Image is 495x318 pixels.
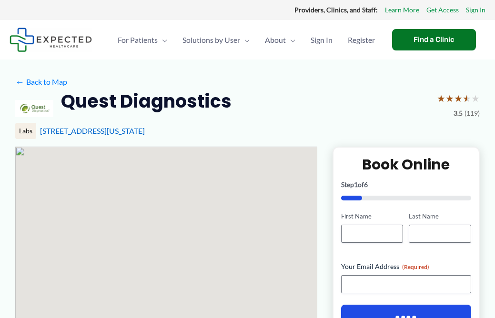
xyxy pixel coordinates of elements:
label: First Name [341,212,403,221]
span: (119) [465,107,480,119]
img: Expected Healthcare Logo - side, dark font, small [10,28,92,52]
div: Labs [15,123,36,139]
h2: Book Online [341,155,471,174]
span: (Required) [402,263,429,270]
a: Get Access [426,4,459,16]
a: For PatientsMenu Toggle [110,23,175,57]
a: Sign In [303,23,340,57]
span: ★ [445,89,454,107]
label: Last Name [409,212,471,221]
span: About [265,23,286,57]
a: [STREET_ADDRESS][US_STATE] [40,126,145,135]
nav: Primary Site Navigation [110,23,383,57]
a: Learn More [385,4,419,16]
span: ★ [463,89,471,107]
h2: Quest Diagnostics [61,89,232,113]
span: 6 [364,180,368,189]
span: 1 [354,180,358,189]
label: Your Email Address [341,262,471,271]
span: ← [15,77,24,86]
a: Register [340,23,383,57]
span: ★ [471,89,480,107]
a: Sign In [466,4,485,16]
a: Solutions by UserMenu Toggle [175,23,257,57]
span: Sign In [311,23,333,57]
a: ←Back to Map [15,75,67,89]
span: Register [348,23,375,57]
strong: Providers, Clinics, and Staff: [294,6,378,14]
span: ★ [437,89,445,107]
span: For Patients [118,23,158,57]
a: Find a Clinic [392,29,476,50]
span: ★ [454,89,463,107]
p: Step of [341,181,471,188]
span: Solutions by User [182,23,240,57]
span: Menu Toggle [286,23,295,57]
span: 3.5 [454,107,463,119]
a: AboutMenu Toggle [257,23,303,57]
span: Menu Toggle [158,23,167,57]
span: Menu Toggle [240,23,250,57]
